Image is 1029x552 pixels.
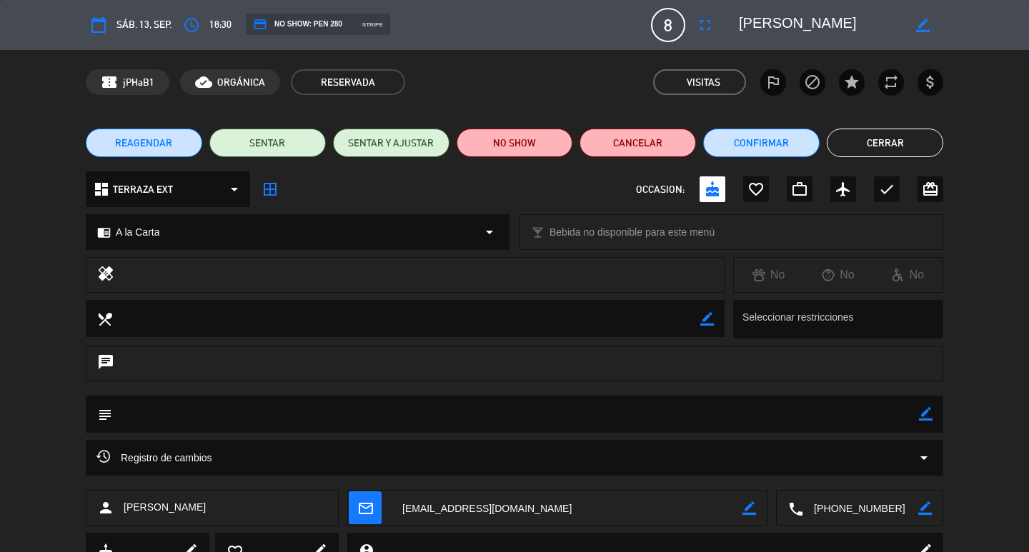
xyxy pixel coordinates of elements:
i: healing [97,265,114,285]
span: 8 [651,8,685,42]
button: SENTAR Y AJUSTAR [333,129,449,157]
i: local_dining [96,311,112,326]
i: border_color [742,501,756,515]
i: chat [97,353,114,373]
i: credit_card [253,17,267,31]
span: NO SHOW: PEN 280 [253,17,342,31]
i: favorite_border [747,181,765,198]
div: No [803,266,873,284]
i: arrow_drop_down [226,181,243,198]
i: fullscreen [697,16,714,34]
i: cake [704,181,721,198]
span: Bebida no disponible para este menú [550,224,715,241]
button: access_time [179,12,204,38]
span: REAGENDAR [115,136,172,151]
span: [PERSON_NAME] [124,499,206,516]
i: border_all [262,181,279,198]
span: A la Carta [116,224,159,241]
i: access_time [183,16,200,34]
i: outlined_flag [765,74,782,91]
i: border_color [916,19,930,32]
i: arrow_drop_down [915,449,933,466]
i: repeat [883,74,900,91]
span: confirmation_number [101,74,118,91]
i: local_phone [787,501,803,516]
span: ORGÁNICA [217,74,265,91]
i: mail_outline [357,500,373,516]
em: Visitas [687,74,720,91]
span: 18:30 [209,16,232,33]
button: SENTAR [209,129,326,157]
button: calendar_today [86,12,111,38]
i: star [843,74,860,91]
div: No [873,266,943,284]
i: dashboard [93,181,110,198]
i: arrow_drop_down [481,224,498,241]
span: sáb. 13, sep. [116,16,171,33]
i: chrome_reader_mode [97,226,111,239]
i: person [97,499,114,516]
span: Registro de cambios [96,449,212,466]
i: subject [96,406,112,422]
i: border_color [919,407,933,421]
button: Confirmar [703,129,820,157]
span: stripe [362,20,383,29]
button: REAGENDAR [86,129,202,157]
i: block [804,74,821,91]
i: calendar_today [90,16,107,34]
button: Cancelar [580,129,696,157]
span: TERRAZA EXT [113,181,173,198]
span: jPHaB1 [123,74,154,91]
button: fullscreen [692,12,718,38]
i: cloud_done [195,74,212,91]
button: Cerrar [827,129,943,157]
span: RESERVADA [291,69,405,95]
i: attach_money [922,74,939,91]
button: NO SHOW [457,129,573,157]
i: work_outline [791,181,808,198]
i: border_color [918,501,932,515]
i: check [878,181,895,198]
i: border_color [700,312,714,326]
i: local_bar [531,226,545,239]
i: airplanemode_active [835,181,852,198]
div: No [734,266,803,284]
i: card_giftcard [922,181,939,198]
span: OCCASION: [636,181,685,198]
